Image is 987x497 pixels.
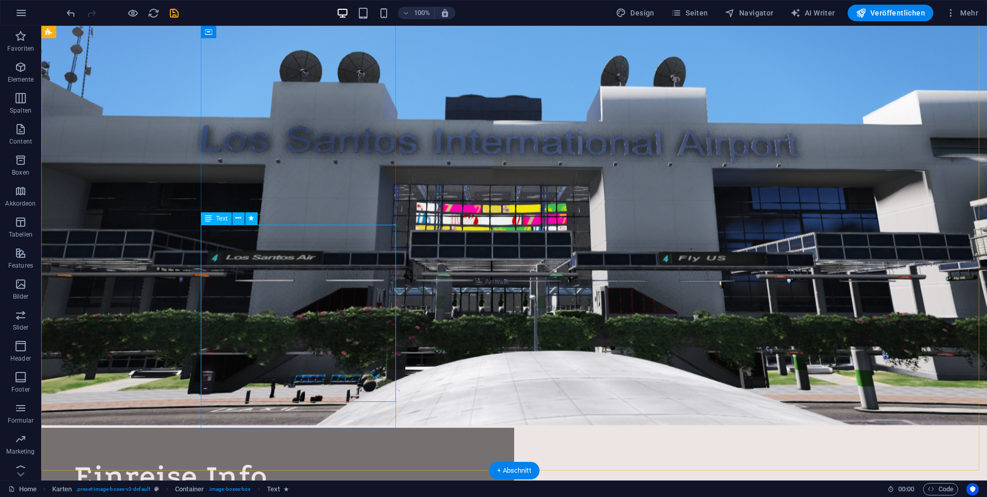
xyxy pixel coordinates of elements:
button: Design [612,5,659,21]
p: Formular [8,416,34,425]
p: Header [10,354,31,363]
i: Element enthält eine Animation [284,486,289,492]
span: : [905,485,907,493]
i: Save (Ctrl+S) [168,7,180,19]
p: Slider [13,323,29,332]
span: . preset-image-boxes-v3-default [76,483,150,495]
button: Mehr [942,5,982,21]
span: Design [616,8,655,18]
button: Code [923,483,958,495]
i: Seite neu laden [148,7,160,19]
span: Mehr [946,8,978,18]
span: Navigator [725,8,774,18]
span: . image-boxes-box [208,483,251,495]
h6: Session-Zeit [887,483,915,495]
div: + Abschnitt [489,462,539,479]
button: save [168,7,180,19]
span: Code [928,483,953,495]
span: Klick zum Auswählen. Doppelklick zum Bearbeiten [52,483,72,495]
button: undo [65,7,77,19]
p: Elemente [8,75,34,84]
a: Klick, um Auswahl aufzuheben. Doppelklick öffnet Seitenverwaltung [8,483,37,495]
p: Marketing [6,447,35,456]
i: Rückgängig: Text ändern (Strg+Z) [65,7,77,19]
p: Spalten [10,106,31,115]
p: Akkordeon [5,199,36,208]
button: Klicke hier, um den Vorschau-Modus zu verlassen [126,7,139,19]
span: AI Writer [790,8,835,18]
button: Veröffentlichen [848,5,933,21]
p: Features [8,261,33,270]
span: Text [216,215,228,222]
button: Navigator [721,5,778,21]
p: Bilder [13,292,29,301]
span: Klick zum Auswählen. Doppelklick zum Bearbeiten [175,483,204,495]
h6: 100% [413,7,430,19]
p: Favoriten [7,44,34,53]
span: Veröffentlichen [856,8,925,18]
button: AI Writer [786,5,839,21]
button: 100% [398,7,435,19]
button: Seiten [667,5,712,21]
p: Footer [11,385,30,394]
p: Boxen [12,168,29,177]
i: Dieses Element ist ein anpassbares Preset [154,486,159,492]
button: reload [147,7,160,19]
span: 00 00 [898,483,914,495]
i: Bei Größenänderung Zoomstufe automatisch an das gewählte Gerät anpassen. [440,8,450,18]
p: Content [9,137,32,146]
div: Design (Strg+Alt+Y) [612,5,659,21]
span: Klick zum Auswählen. Doppelklick zum Bearbeiten [267,483,280,495]
button: Usercentrics [966,483,979,495]
p: Tabellen [9,230,33,239]
span: Seiten [671,8,708,18]
nav: breadcrumb [52,483,289,495]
